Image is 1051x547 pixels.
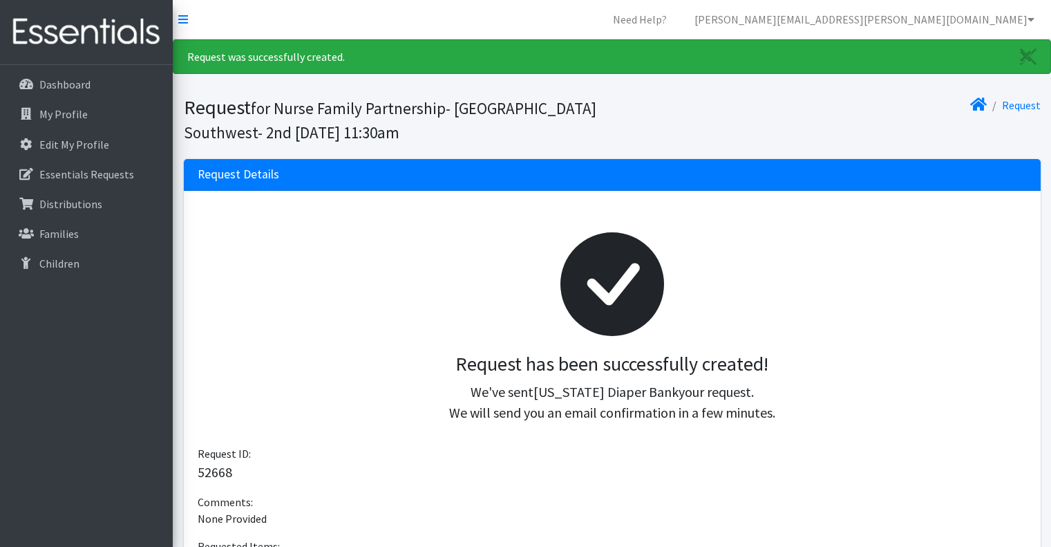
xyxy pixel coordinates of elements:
[209,382,1016,423] p: We've sent your request. We will send you an email confirmation in a few minutes.
[6,220,167,248] a: Families
[6,71,167,98] a: Dashboard
[683,6,1045,33] a: [PERSON_NAME][EMAIL_ADDRESS][PERSON_NAME][DOMAIN_NAME]
[209,353,1016,376] h3: Request has been successfully created!
[602,6,678,33] a: Need Help?
[6,9,167,55] img: HumanEssentials
[198,495,253,509] span: Comments:
[39,167,134,181] p: Essentials Requests
[39,107,88,121] p: My Profile
[39,257,79,270] p: Children
[198,167,279,182] h3: Request Details
[6,190,167,218] a: Distributions
[39,197,102,211] p: Distributions
[198,512,267,526] span: None Provided
[184,98,596,142] small: for Nurse Family Partnership- [GEOGRAPHIC_DATA] Southwest- 2nd [DATE] 11:30am
[198,447,251,461] span: Request ID:
[1002,98,1041,112] a: Request
[184,95,607,143] h1: Request
[6,160,167,188] a: Essentials Requests
[198,462,1027,483] p: 52668
[533,383,679,400] span: [US_STATE] Diaper Bank
[1006,40,1050,73] a: Close
[39,138,109,151] p: Edit My Profile
[6,100,167,128] a: My Profile
[173,39,1051,74] div: Request was successfully created.
[6,250,167,277] a: Children
[6,131,167,158] a: Edit My Profile
[39,77,91,91] p: Dashboard
[39,227,79,241] p: Families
